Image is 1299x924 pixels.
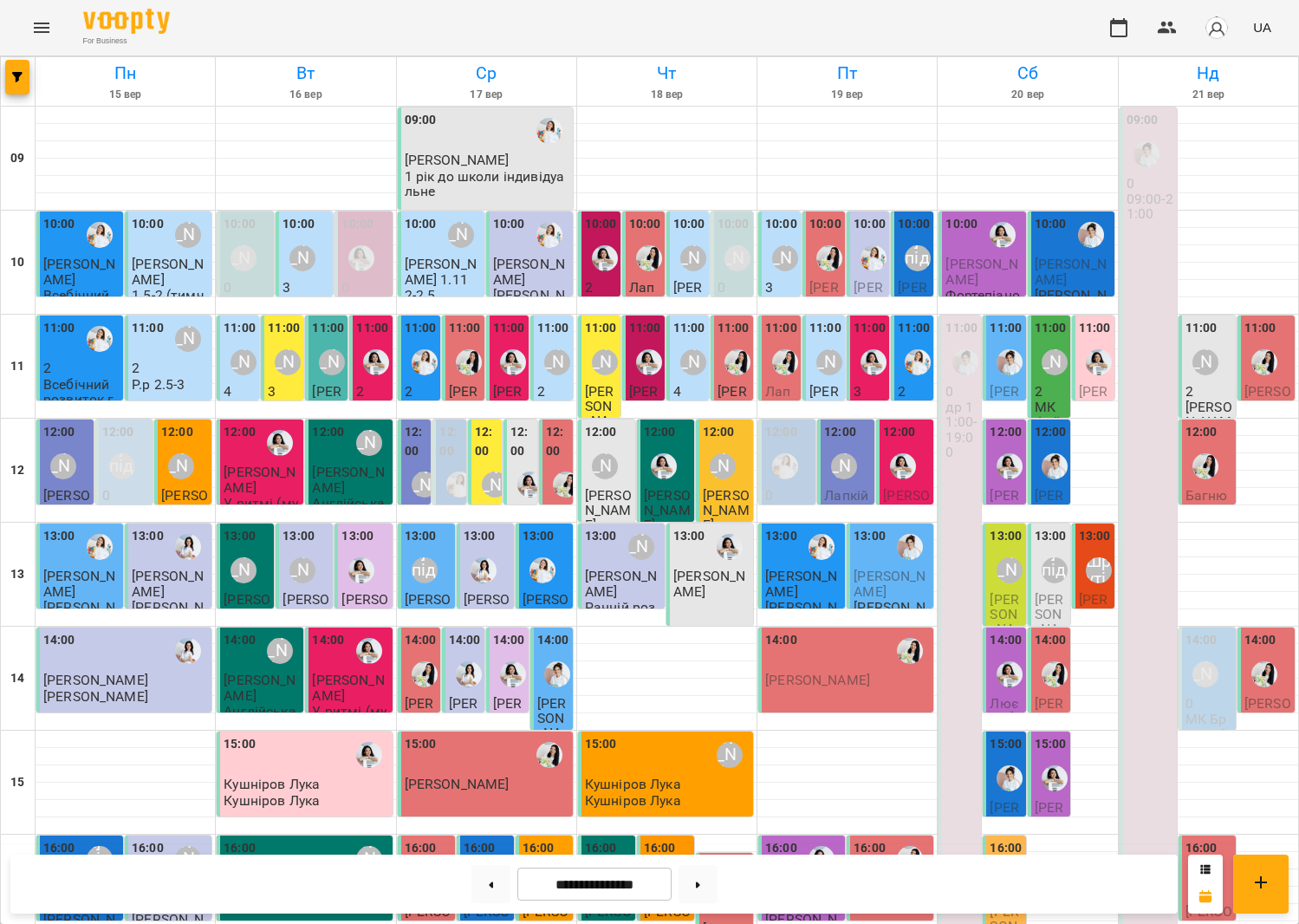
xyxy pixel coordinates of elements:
p: Фортепіано [945,288,1019,303]
img: Роксолана [1192,453,1218,479]
img: Анна Білан [890,453,916,479]
img: Каріна [456,661,482,687]
label: 16:00 [644,839,676,858]
img: Анна Білан [348,557,374,583]
label: 12:00 [405,423,428,460]
h6: 19 вер [760,87,934,103]
img: Анна Білан [997,453,1023,479]
label: 13:00 [224,527,256,546]
label: 10:00 [1035,215,1067,234]
label: 09:00 [1127,111,1159,130]
label: 12:00 [824,423,856,442]
img: Роксолана [1251,349,1277,375]
img: Юлія Масющенко [536,118,562,144]
label: 09:00 [405,111,437,130]
div: Іванна [952,349,978,375]
label: 11:00 [449,319,481,338]
p: Всебічний розвиток індив [43,288,120,333]
div: Анна Білан [267,430,293,456]
span: [PERSON_NAME] [132,256,204,287]
label: 11:00 [990,319,1022,338]
label: 12:00 [585,423,617,442]
div: Тетяна Волох [544,349,570,375]
label: 12:00 [546,423,569,460]
label: 14:00 [43,631,75,650]
span: [PERSON_NAME] [585,383,614,445]
label: 12:00 [765,423,797,442]
p: 4 [673,384,705,399]
img: Каріна [175,638,201,664]
p: 1.5-2 (тимчасова група) [132,288,208,333]
label: 10:00 [405,215,437,234]
label: 12:00 [703,423,735,442]
label: 11:00 [1035,319,1067,338]
img: avatar_s.png [1205,16,1229,40]
img: Анна Білан [990,222,1016,248]
p: 2 [405,384,437,399]
p: [PERSON_NAME] (новий) [1185,400,1232,459]
h6: 10 [10,253,24,272]
label: 14:00 [312,631,344,650]
img: Роксолана [1251,661,1277,687]
div: Роксолана [772,349,798,375]
label: 11:00 [585,319,617,338]
span: [PERSON_NAME] [1079,383,1108,445]
p: Арт-майстерня 2-3 [268,400,300,474]
img: Анна Білан [348,245,374,271]
p: [PERSON_NAME] [1035,288,1111,318]
p: 1 рік до школи індивідуальне [405,169,569,199]
p: У ритмі музика 1-2 [854,400,886,474]
div: Анна Білан [500,349,526,375]
img: Анна Білан [1086,349,1112,375]
label: 11:00 [268,319,300,338]
p: 2-2.5 [765,296,796,310]
div: Юлія Масющенко [536,222,562,248]
label: 15:00 [405,735,437,754]
label: 13:00 [464,527,496,546]
img: Юлія Масющенко [412,349,438,375]
img: Роксолана [636,245,662,271]
p: Всебічний розвиток група рівень 2 [405,400,437,519]
label: 12:00 [990,423,1022,442]
div: Тетяна Волох [231,349,257,375]
img: Іванна [997,765,1023,791]
label: 13:00 [585,527,617,546]
span: [PERSON_NAME] [898,279,927,341]
label: 10:00 [809,215,841,234]
p: 2 [537,384,569,399]
img: Каріна [175,534,201,560]
p: 2 [132,361,208,375]
p: Р/р 1.5-2 [673,400,705,430]
label: 11:00 [224,319,256,338]
span: [PERSON_NAME] [990,383,1019,445]
img: Юлія Масющенко [87,534,113,560]
p: МК Файний капелюшок 2+900грн [1035,400,1067,519]
div: Міс Анастасія [319,349,345,375]
label: 11:00 [43,319,75,338]
label: 14:00 [1244,631,1276,650]
label: 11:00 [132,319,164,338]
img: Роксолана [816,245,842,271]
span: [PERSON_NAME] [1244,383,1291,430]
div: Юлія Масющенко [87,222,113,248]
label: 10:00 [945,215,977,234]
div: Тетяна Волох [816,349,842,375]
label: 13:00 [765,527,797,546]
label: 11:00 [312,319,344,338]
span: [PERSON_NAME] [854,279,883,341]
img: Анна Білан [517,472,543,498]
label: 16:00 [765,839,797,858]
div: Міс Анастасія [231,245,257,271]
label: 10:00 [43,215,75,234]
span: For Business [83,36,170,47]
span: [PERSON_NAME] [673,279,703,341]
label: 16:00 [854,839,886,858]
img: Роксолана [536,742,562,768]
div: Анна Білан [861,349,887,375]
label: 10:00 [898,215,930,234]
label: 11:00 [898,319,930,338]
span: [PERSON_NAME] [405,152,510,168]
